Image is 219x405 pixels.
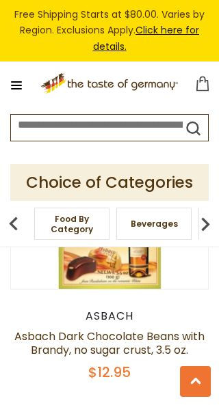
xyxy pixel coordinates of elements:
[10,309,209,323] div: Asbach
[93,23,200,53] a: Click here for details.
[14,329,205,358] a: Asbach Dark Chocolate Beans with Brandy, no sugar crust, 3.5 oz.
[192,210,219,238] img: next arrow
[42,214,102,234] a: Food By Category
[131,219,178,229] a: Beverages
[7,7,212,55] div: Free Shipping Starts at $80.00. Varies by Region. Exclusions Apply.
[10,164,209,201] p: Choice of Categories
[88,363,131,382] span: $12.95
